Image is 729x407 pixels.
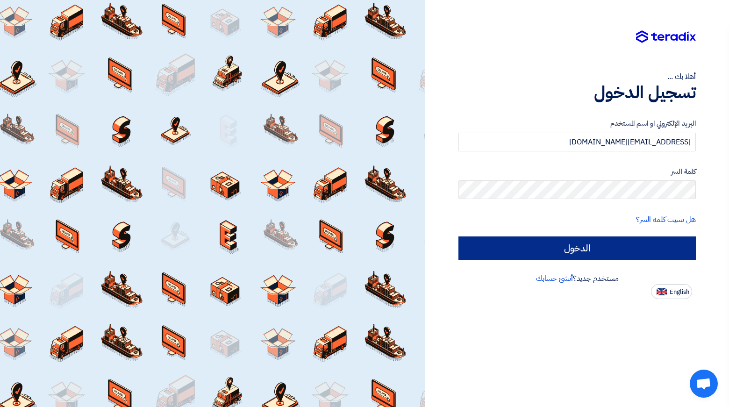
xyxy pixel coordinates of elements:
img: Teradix logo [636,30,696,43]
label: البريد الإلكتروني او اسم المستخدم [458,118,696,129]
div: أهلا بك ... [458,71,696,82]
input: أدخل بريد العمل الإلكتروني او اسم المستخدم الخاص بك ... [458,133,696,151]
a: هل نسيت كلمة السر؟ [636,214,696,225]
label: كلمة السر [458,166,696,177]
span: English [670,289,689,295]
div: Open chat [690,370,718,398]
button: English [651,284,692,299]
img: en-US.png [657,288,667,295]
h1: تسجيل الدخول [458,82,696,103]
a: أنشئ حسابك [536,273,573,284]
input: الدخول [458,236,696,260]
div: مستخدم جديد؟ [458,273,696,284]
